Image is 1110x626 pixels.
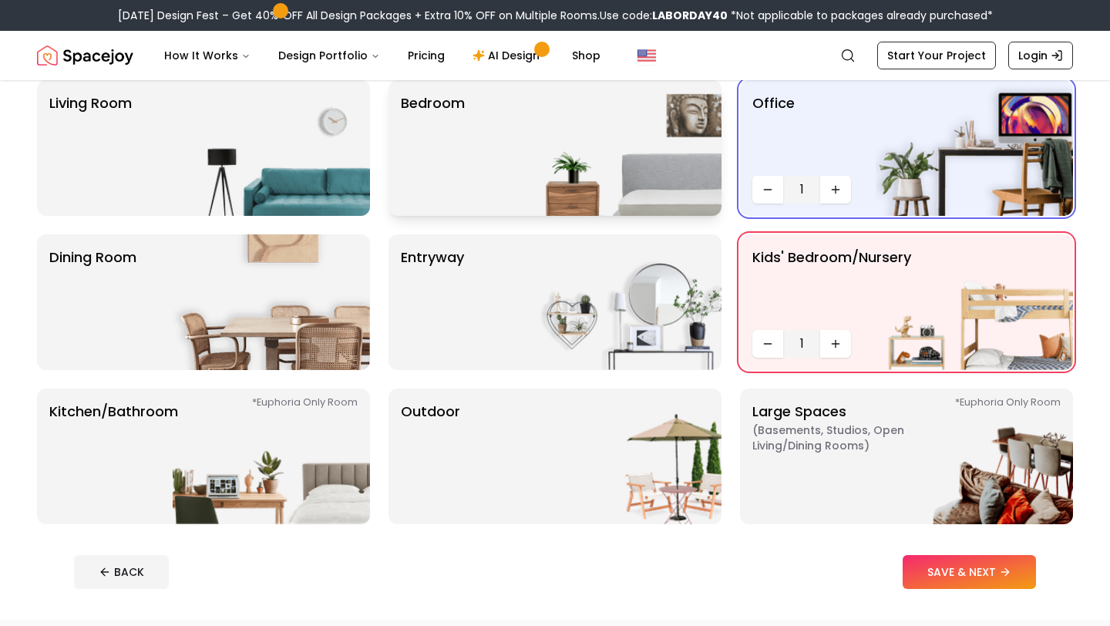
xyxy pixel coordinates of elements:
[752,401,945,512] p: Large Spaces
[560,40,613,71] a: Shop
[37,31,1073,80] nav: Global
[395,40,457,71] a: Pricing
[37,40,133,71] a: Spacejoy
[460,40,557,71] a: AI Design
[524,234,721,370] img: entryway
[266,40,392,71] button: Design Portfolio
[752,247,911,324] p: Kids' Bedroom/Nursery
[401,401,460,512] p: Outdoor
[903,555,1036,589] button: SAVE & NEXT
[877,42,996,69] a: Start Your Project
[752,422,945,453] span: ( Basements, Studios, Open living/dining rooms )
[752,176,783,204] button: Decrease quantity
[728,8,993,23] span: *Not applicable to packages already purchased*
[49,401,178,512] p: Kitchen/Bathroom
[876,80,1073,216] img: Office
[401,93,465,204] p: Bedroom
[49,93,132,204] p: Living Room
[524,389,721,524] img: Outdoor
[876,389,1073,524] img: Large Spaces *Euphoria Only
[118,8,993,23] div: [DATE] Design Fest – Get 40% OFF All Design Packages + Extra 10% OFF on Multiple Rooms.
[173,80,370,216] img: Living Room
[752,93,795,170] p: Office
[789,180,814,199] span: 1
[401,247,464,358] p: entryway
[173,389,370,524] img: Kitchen/Bathroom *Euphoria Only
[152,40,263,71] button: How It Works
[37,40,133,71] img: Spacejoy Logo
[524,80,721,216] img: Bedroom
[173,234,370,370] img: Dining Room
[652,8,728,23] b: LABORDAY40
[820,176,851,204] button: Increase quantity
[820,330,851,358] button: Increase quantity
[600,8,728,23] span: Use code:
[74,555,169,589] button: BACK
[1008,42,1073,69] a: Login
[152,40,613,71] nav: Main
[752,330,783,358] button: Decrease quantity
[637,46,656,65] img: United States
[49,247,136,358] p: Dining Room
[876,234,1073,370] img: Kids' Bedroom/Nursery
[789,335,814,353] span: 1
